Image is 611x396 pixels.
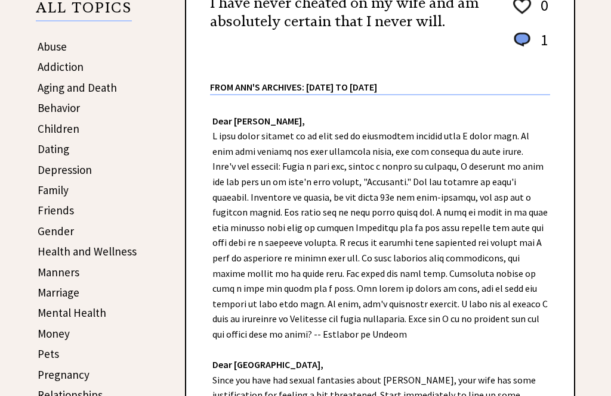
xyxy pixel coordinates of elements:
a: Pregnancy [38,367,90,382]
a: Marriage [38,285,79,300]
a: Addiction [38,60,84,74]
a: Depression [38,163,92,177]
a: Family [38,183,69,197]
a: Mental Health [38,305,106,320]
a: Children [38,121,79,136]
a: Friends [38,203,74,217]
a: Behavior [38,101,80,115]
a: Aging and Death [38,80,117,95]
a: Abuse [38,39,67,54]
a: Pets [38,347,59,361]
a: Dating [38,142,69,156]
a: Gender [38,224,74,238]
a: Manners [38,265,79,279]
strong: Dear [PERSON_NAME], [212,115,305,127]
a: Health and Wellness [38,244,137,258]
td: 1 [535,30,549,61]
p: ALL TOPICS [36,1,132,21]
a: Money [38,326,70,341]
strong: Dear [GEOGRAPHIC_DATA], [212,358,323,370]
img: message_round%201.png [511,30,533,49]
div: From Ann's Archives: [DATE] to [DATE] [210,63,550,94]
